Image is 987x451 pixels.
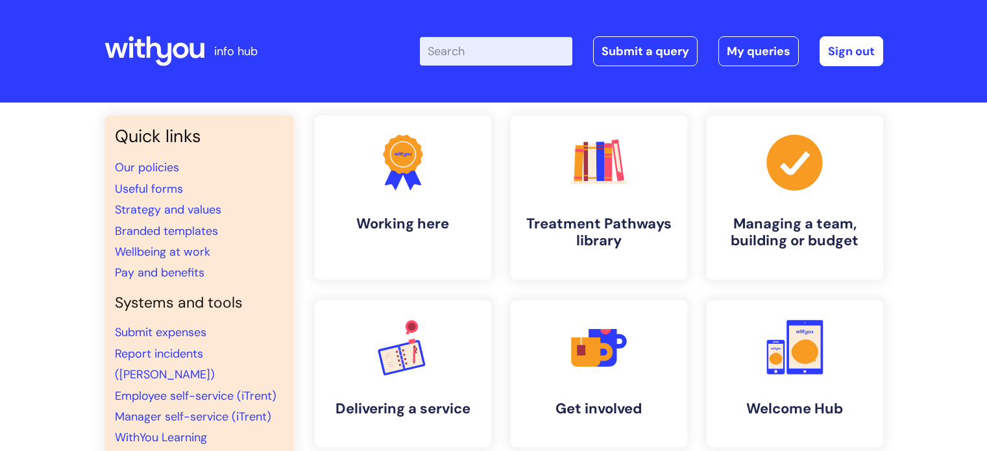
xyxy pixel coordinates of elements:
h4: Get involved [521,400,677,417]
a: Manager self-service (iTrent) [115,409,271,424]
a: Wellbeing at work [115,244,210,260]
a: Sign out [820,36,883,66]
input: Search [420,37,572,66]
a: Treatment Pathways library [511,116,687,280]
a: My queries [718,36,799,66]
a: Strategy and values [115,202,221,217]
h4: Welcome Hub [717,400,873,417]
a: WithYou Learning [115,430,207,445]
a: Submit expenses [115,324,206,340]
a: Managing a team, building or budget [707,116,883,280]
h3: Quick links [115,126,284,147]
a: Get involved [511,300,687,447]
a: Employee self-service (iTrent) [115,388,276,404]
a: Pay and benefits [115,265,204,280]
h4: Systems and tools [115,294,284,312]
h4: Managing a team, building or budget [717,215,873,250]
a: Branded templates [115,223,218,239]
h4: Treatment Pathways library [521,215,677,250]
p: info hub [214,41,258,62]
a: Delivering a service [315,300,491,447]
a: Useful forms [115,181,183,197]
div: | - [420,36,883,66]
a: Our policies [115,160,179,175]
a: Report incidents ([PERSON_NAME]) [115,346,215,382]
h4: Working here [325,215,481,232]
a: Submit a query [593,36,698,66]
a: Working here [315,116,491,280]
h4: Delivering a service [325,400,481,417]
a: Welcome Hub [707,300,883,447]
